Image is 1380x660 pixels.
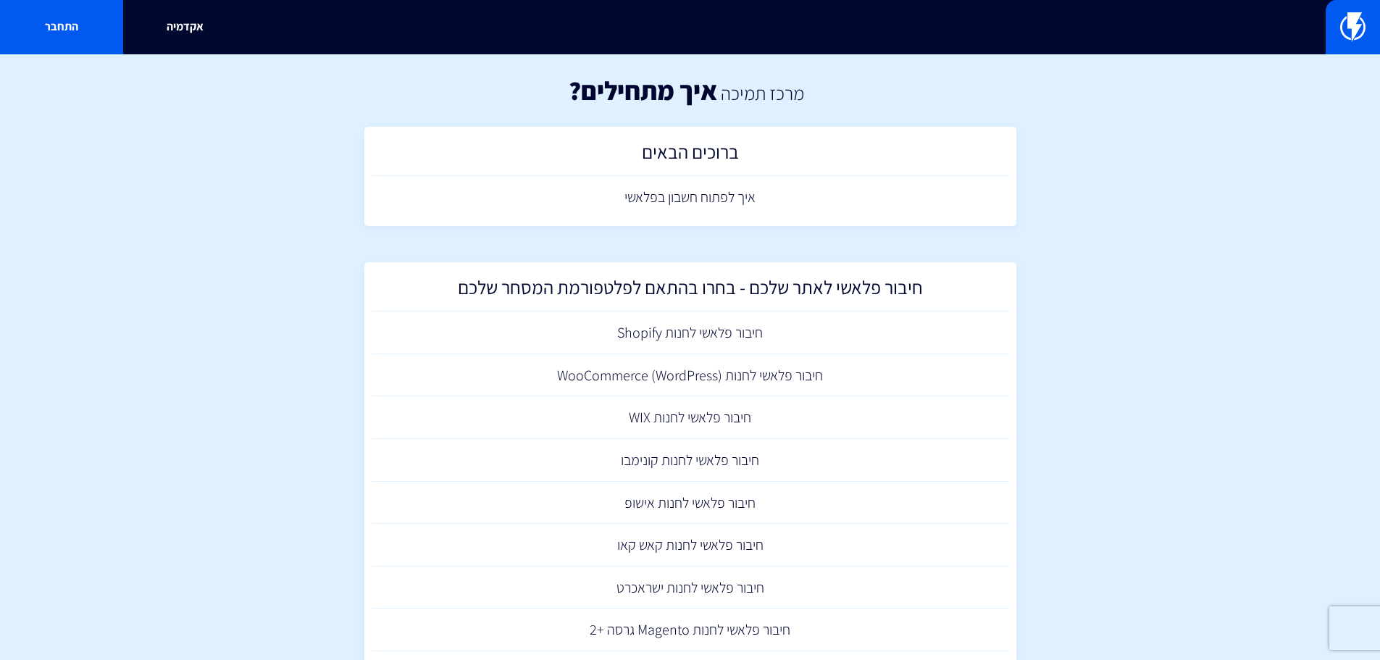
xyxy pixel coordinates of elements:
a: ברוכים הבאים [372,134,1009,177]
input: חיפוש מהיר... [364,11,1016,44]
a: חיבור פלאשי לחנות אישופ [372,482,1009,525]
h1: איך מתחילים? [569,76,717,105]
a: חיבור פלאשי לחנות Magento גרסה +2 [372,609,1009,651]
a: חיבור פלאשי לחנות ישראכרט [372,567,1009,609]
a: חיבור פלאשי לחנות (WooCommerce (WordPress [372,354,1009,397]
a: חיבור פלאשי לאתר שלכם - בחרו בהתאם לפלטפורמת המסחר שלכם [372,270,1009,312]
a: מרכז תמיכה [721,80,804,105]
a: חיבור פלאשי לחנות קאש קאו [372,524,1009,567]
h2: ברוכים הבאים [379,141,1002,170]
a: חיבור פלאשי לחנות WIX [372,396,1009,439]
h2: חיבור פלאשי לאתר שלכם - בחרו בהתאם לפלטפורמת המסחר שלכם [379,277,1002,305]
a: חיבור פלאשי לחנות קונימבו [372,439,1009,482]
a: חיבור פלאשי לחנות Shopify [372,312,1009,354]
a: איך לפתוח חשבון בפלאשי [372,176,1009,219]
